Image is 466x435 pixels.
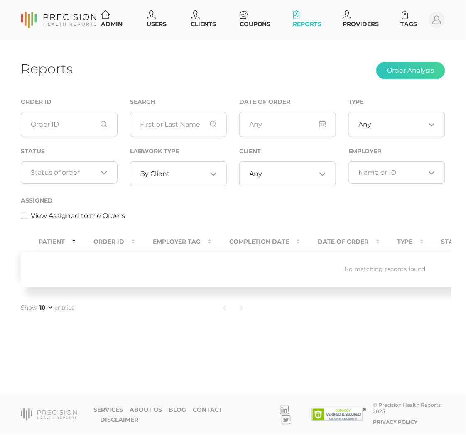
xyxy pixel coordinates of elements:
input: First or Last Name [130,112,227,137]
a: Providers [339,8,387,32]
th: Employer Tag : activate to sort column ascending [135,232,211,251]
input: Search for option [372,120,425,129]
label: Search [130,98,155,105]
input: Any [239,112,336,137]
img: SSL site seal - click to verify [312,408,366,421]
label: Type [348,98,364,105]
span: By Client [140,170,170,178]
select: Showentries [38,303,54,312]
th: Patient : activate to sort column descending [21,232,76,251]
div: Search for option [348,112,445,137]
span: Any [250,170,262,178]
th: Date Of Order : activate to sort column ascending [300,232,380,251]
a: Admin [98,8,133,32]
input: Search for option [31,169,98,177]
th: Type : activate to sort column ascending [380,232,424,251]
a: Privacy Policy [373,419,417,425]
a: Reports [290,8,330,32]
div: Search for option [21,161,118,184]
input: Order ID [21,112,118,137]
span: Any [359,120,372,129]
a: Clients [188,8,226,32]
a: Services [93,407,123,414]
a: Contact [193,407,223,414]
a: Disclaimer [100,417,138,424]
a: About Us [130,407,162,414]
a: Coupons [236,8,280,32]
label: Assigned [21,197,53,204]
label: Status [21,148,45,155]
div: Search for option [130,161,227,186]
a: Tags [397,8,429,32]
a: Users [144,8,178,32]
button: Order Analysis [376,62,445,79]
label: Labwork Type [130,148,179,155]
input: Search for option [262,170,316,178]
label: Employer [348,148,382,155]
th: Completion Date : activate to sort column ascending [211,232,300,251]
div: Search for option [239,161,336,186]
input: Search for option [170,170,207,178]
label: Show entries [21,303,74,312]
h1: Reports [21,61,73,77]
label: View Assigned to me Orders [31,211,125,221]
a: Blog [169,407,186,414]
th: Order ID : activate to sort column ascending [76,232,135,251]
div: Search for option [348,161,445,184]
label: Order ID [21,98,52,105]
label: Client [239,148,261,155]
div: © Precision Health Reports, 2025 [373,402,445,415]
input: Search for option [359,169,425,177]
label: Date of Order [239,98,290,105]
